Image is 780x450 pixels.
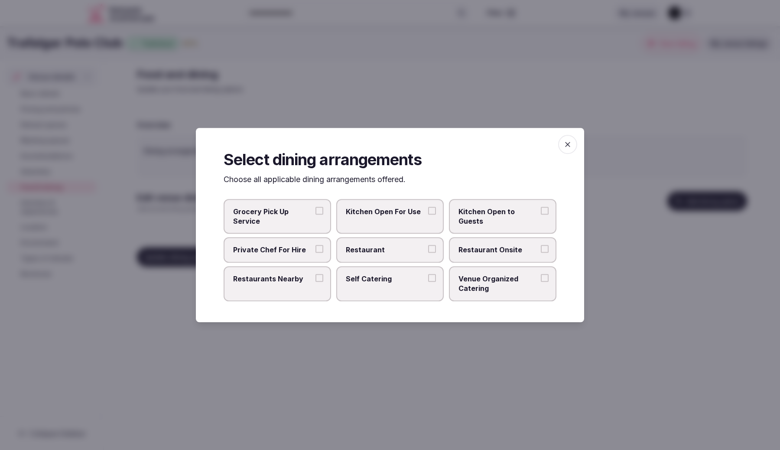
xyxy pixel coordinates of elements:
span: Self Catering [346,274,426,284]
span: Private Chef For Hire [233,245,313,255]
p: Choose all applicable dining arrangements offered. [224,174,556,185]
h2: Select dining arrangements [224,149,556,170]
button: Kitchen Open For Use [428,207,436,215]
span: Kitchen Open For Use [346,207,426,216]
button: Self Catering [428,274,436,282]
span: Venue Organized Catering [458,274,538,293]
span: Restaurant [346,245,426,255]
button: Grocery Pick Up Service [315,207,323,215]
button: Private Chef For Hire [315,245,323,253]
span: Kitchen Open to Guests [458,207,538,226]
button: Restaurant [428,245,436,253]
button: Venue Organized Catering [541,274,549,282]
button: Kitchen Open to Guests [541,207,549,215]
span: Grocery Pick Up Service [233,207,313,226]
span: Restaurant Onsite [458,245,538,255]
button: Restaurant Onsite [541,245,549,253]
button: Restaurants Nearby [315,274,323,282]
span: Restaurants Nearby [233,274,313,284]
